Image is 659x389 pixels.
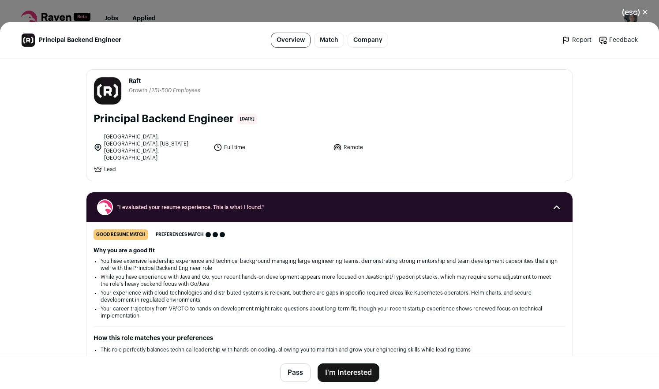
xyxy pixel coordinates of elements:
[318,363,379,382] button: I'm Interested
[348,33,388,48] a: Company
[129,77,200,86] span: Raft
[94,112,234,126] h1: Principal Backend Engineer
[94,133,208,161] li: [GEOGRAPHIC_DATA], [GEOGRAPHIC_DATA], [US_STATE][GEOGRAPHIC_DATA], [GEOGRAPHIC_DATA]
[101,346,558,353] li: This role perfectly balances technical leadership with hands-on coding, allowing you to maintain ...
[280,363,311,382] button: Pass
[151,88,200,93] span: 251-500 Employees
[101,355,558,362] li: Raft is exactly the type of growing, innovative small business environment you're seeking, with c...
[271,33,311,48] a: Overview
[101,273,558,288] li: While you have experience with Java and Go, your recent hands-on development appears more focused...
[562,36,592,45] a: Report
[314,33,344,48] a: Match
[39,36,121,45] span: Principal Backend Engineer
[101,258,558,272] li: You have extensive leadership experience and technical background managing large engineering team...
[22,34,35,47] img: fed8e7f721ce75bb566be6d9867c1b332deef1e101b77b09565d6f50761ec573.jpg
[599,36,638,45] a: Feedback
[611,3,659,22] button: Close modal
[116,204,543,211] span: “I evaluated your resume experience. This is what I found.”
[149,87,200,94] li: /
[94,229,148,240] div: good resume match
[101,305,558,319] li: Your career trajectory from VP/CTO to hands-on development might raise questions about long-term ...
[237,114,257,124] span: [DATE]
[156,230,204,239] span: Preferences match
[94,77,121,105] img: fed8e7f721ce75bb566be6d9867c1b332deef1e101b77b09565d6f50761ec573.jpg
[101,289,558,303] li: Your experience with cloud technologies and distributed systems is relevant, but there are gaps i...
[94,165,208,174] li: Lead
[94,334,565,343] h2: How this role matches your preferences
[213,133,328,161] li: Full time
[129,87,149,94] li: Growth
[333,133,448,161] li: Remote
[94,247,565,254] h2: Why you are a good fit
